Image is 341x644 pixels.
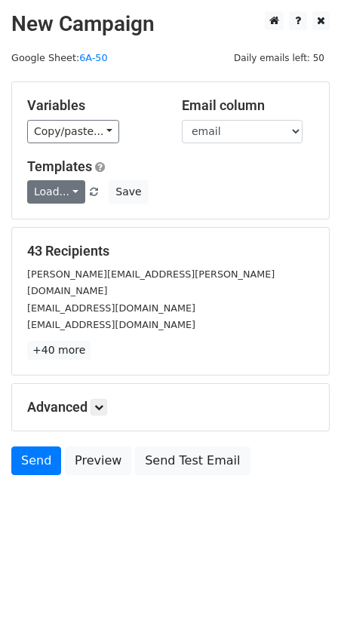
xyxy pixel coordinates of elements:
a: Load... [27,180,85,204]
a: Send [11,446,61,475]
button: Save [109,180,148,204]
small: [PERSON_NAME][EMAIL_ADDRESS][PERSON_NAME][DOMAIN_NAME] [27,268,275,297]
iframe: Chat Widget [266,572,341,644]
small: [EMAIL_ADDRESS][DOMAIN_NAME] [27,302,195,314]
a: 6A-50 [79,52,107,63]
h2: New Campaign [11,11,330,37]
h5: Advanced [27,399,314,416]
h5: Email column [182,97,314,114]
a: Copy/paste... [27,120,119,143]
h5: Variables [27,97,159,114]
a: Templates [27,158,92,174]
a: Send Test Email [135,446,250,475]
small: Google Sheet: [11,52,108,63]
span: Daily emails left: 50 [229,50,330,66]
a: +40 more [27,341,91,360]
small: [EMAIL_ADDRESS][DOMAIN_NAME] [27,319,195,330]
h5: 43 Recipients [27,243,314,259]
a: Preview [65,446,131,475]
a: Daily emails left: 50 [229,52,330,63]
